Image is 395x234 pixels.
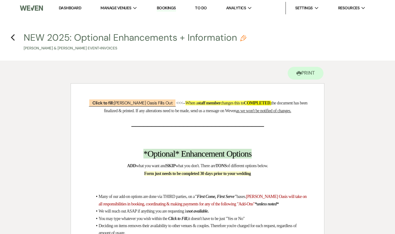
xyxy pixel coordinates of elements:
[127,163,136,168] strong: ADD
[20,2,43,15] img: Weven Logo
[236,108,291,113] u: as we won't be notified of changes.
[338,5,360,11] span: Resources
[187,209,209,213] em: not available.
[166,163,175,168] strong: SKIP
[168,216,187,221] em: Click to Fill
[175,163,216,168] span: what you don't. There are
[195,5,207,11] a: To Do
[216,163,227,168] strong: TONS
[187,216,188,221] em: ,
[89,99,176,107] span: [PERSON_NAME] Oasis Fills Out
[195,194,237,199] em: "First Come, First Serve"
[24,33,246,51] button: NEW 2025: Optional Enhancements + Information[PERSON_NAME] & [PERSON_NAME] Event•Invoices
[288,67,323,80] button: Print
[221,101,244,105] span: changes this to
[185,101,198,105] span: When a
[136,163,166,168] span: what you want and
[247,101,271,105] strong: OMPLETED
[144,171,251,176] strong: Form just needs to be completed 30 days prior to your wedding
[226,163,268,168] span: of different options below.
[99,209,187,213] span: We will reach out ASAP if anything you are requesting is
[244,101,247,105] strong: C
[99,194,195,199] span: Many of our add-on options are done via THIRD parties, on a
[226,5,246,11] span: Analytics
[131,118,263,127] strong: _________________________________
[295,5,313,11] span: Settings
[176,101,185,105] span: <<<--
[92,100,114,106] b: Click to fill:
[157,5,176,11] a: Bookings
[99,194,308,206] span: [PERSON_NAME] Oasis will take on all responsibilities in booking, coordinating & making payments ...
[255,202,279,206] em: *unless noted*
[198,101,221,105] strong: staff member
[237,194,246,199] span: bases.
[100,5,131,11] span: Manage Venues
[59,5,81,11] a: Dashboard
[226,149,252,158] span: Options
[143,149,225,158] span: *Optional* Enhancement
[99,216,167,221] span: You may type whatever you wish within the
[188,216,244,221] span: it doesn't have to be just "Yes or No"
[270,101,271,105] span: ,
[24,45,246,51] p: [PERSON_NAME] & [PERSON_NAME] Event • Invoices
